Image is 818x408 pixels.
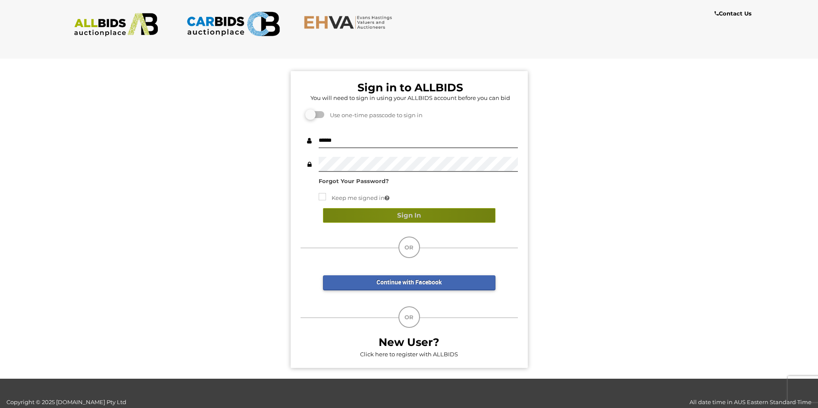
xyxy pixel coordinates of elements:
img: ALLBIDS.com.au [69,13,163,37]
div: OR [398,306,420,328]
a: Contact Us [715,9,754,19]
h5: You will need to sign in using your ALLBIDS account before you can bid [303,95,518,101]
b: New User? [379,336,439,349]
b: Contact Us [715,10,752,17]
img: CARBIDS.com.au [186,9,280,39]
img: EHVA.com.au [304,15,397,29]
div: OR [398,237,420,258]
a: Continue with Facebook [323,275,495,290]
span: Use one-time passcode to sign in [326,112,423,118]
b: Sign in to ALLBIDS [357,81,463,94]
label: Keep me signed in [319,193,389,203]
button: Sign In [323,208,495,223]
a: Click here to register with ALLBIDS [360,351,458,358]
a: Forgot Your Password? [319,178,389,184]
